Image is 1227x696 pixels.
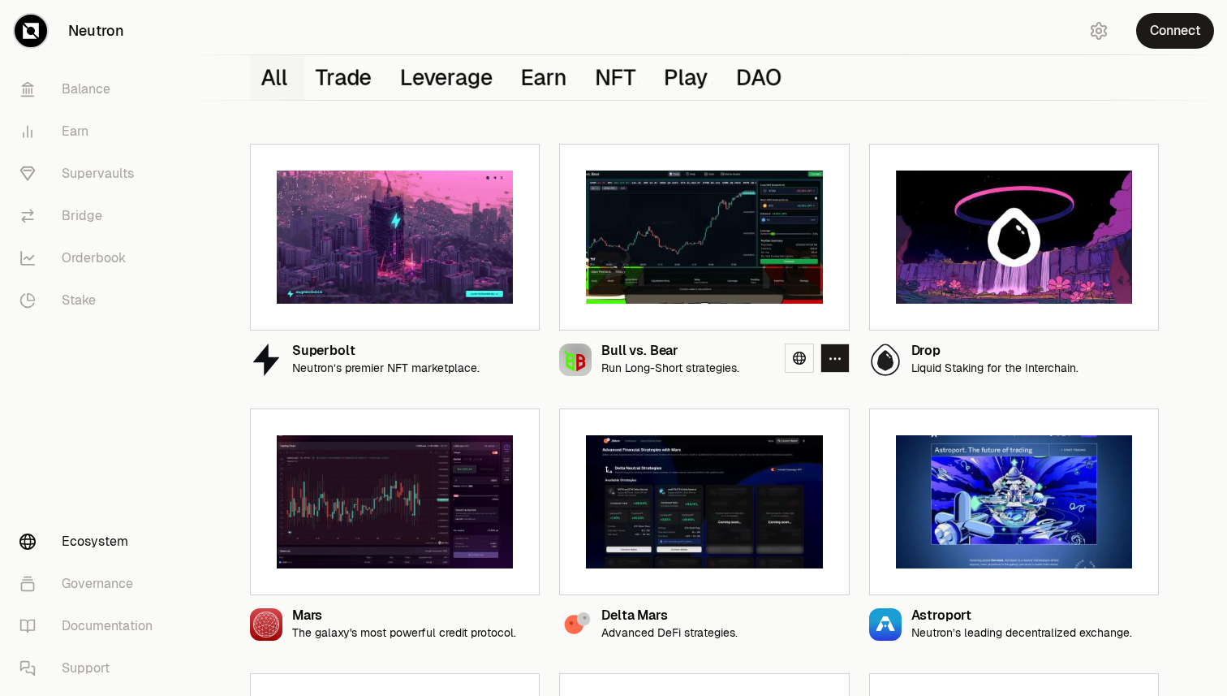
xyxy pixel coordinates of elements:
[911,344,1078,358] div: Drop
[510,55,584,100] button: Earn
[277,171,513,304] img: Superbolt preview image
[250,55,304,100] button: All
[601,626,738,640] p: Advanced DeFi strategies.
[653,55,725,100] button: Play
[292,361,480,375] p: Neutron’s premier NFT marketplace.
[6,647,175,690] a: Support
[911,609,1132,623] div: Astroport
[584,55,653,100] button: NFT
[586,171,822,304] img: Bull vs. Bear preview image
[6,110,175,153] a: Earn
[6,68,175,110] a: Balance
[6,279,175,322] a: Stake
[290,82,291,85] div: 22
[6,605,175,647] a: Documentation
[6,237,175,279] a: Orderbook
[896,435,1132,568] img: Astroport preview image
[6,195,175,237] a: Bridge
[292,609,516,623] div: Mars
[569,82,570,85] div: 11
[495,82,497,85] div: 6
[389,55,510,100] button: Leverage
[601,344,739,358] div: Bull vs. Bear
[586,435,822,568] img: Delta Mars preview image
[784,82,786,85] div: 3
[911,361,1078,375] p: Liquid Staking for the Interchain.
[1136,13,1214,49] button: Connect
[725,55,799,100] button: DAO
[277,435,513,568] img: Mars preview image
[601,361,739,375] p: Run Long-Short strategies.
[6,521,175,563] a: Ecosystem
[292,626,516,640] p: The galaxy's most powerful credit protocol.
[6,563,175,605] a: Governance
[304,55,389,100] button: Trade
[6,153,175,195] a: Supervaults
[911,626,1132,640] p: Neutron’s leading decentralized exchange.
[601,609,738,623] div: Delta Mars
[638,82,639,85] div: 1
[896,171,1132,304] img: Drop preview image
[374,82,376,85] div: 6
[292,344,480,358] div: Superbolt
[710,82,712,85] div: 4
